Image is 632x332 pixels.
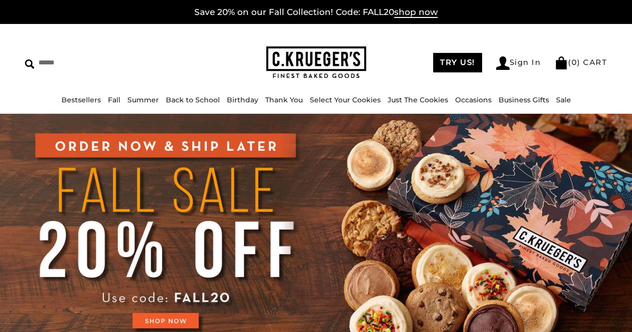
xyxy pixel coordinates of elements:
[265,95,303,104] a: Thank You
[166,95,220,104] a: Back to School
[496,56,541,70] a: Sign In
[310,95,381,104] a: Select Your Cookies
[25,55,158,70] input: Search
[127,95,159,104] a: Summer
[61,95,101,104] a: Bestsellers
[388,95,448,104] a: Just The Cookies
[266,46,366,79] img: C.KRUEGER'S
[455,95,492,104] a: Occasions
[433,53,482,72] a: TRY US!
[555,57,607,67] a: (0) CART
[25,59,34,69] img: Search
[394,7,438,18] span: shop now
[227,95,258,104] a: Birthday
[572,57,578,67] span: 0
[108,95,120,104] a: Fall
[555,56,568,69] img: Bag
[556,95,571,104] a: Sale
[496,56,510,70] img: Account
[194,7,438,18] a: Save 20% on our Fall Collection! Code: FALL20shop now
[499,95,549,104] a: Business Gifts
